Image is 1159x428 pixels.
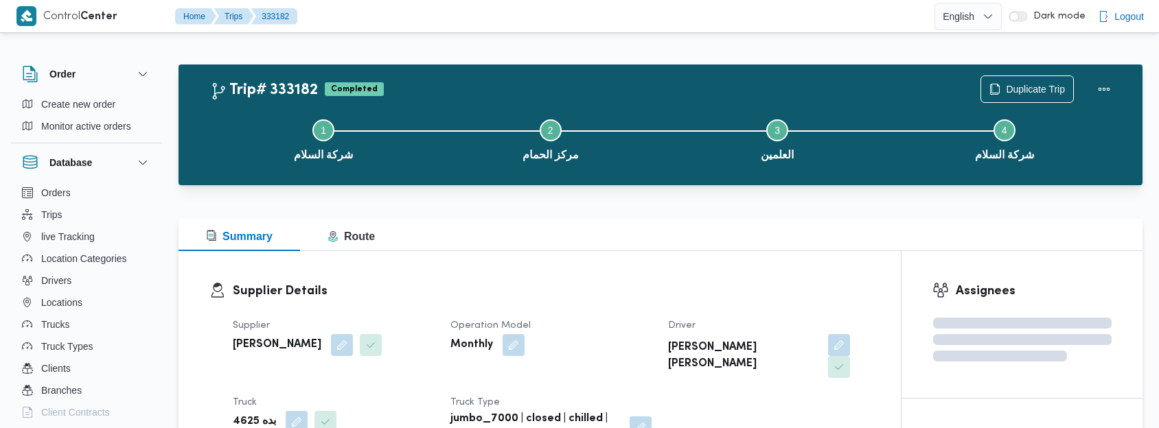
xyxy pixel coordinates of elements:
button: Order [22,66,151,82]
span: Drivers [41,272,71,289]
button: شركة السلام [891,103,1118,174]
b: Center [80,12,117,22]
h3: Assignees [956,282,1112,300]
span: Trucks [41,316,69,333]
button: شركة السلام [210,103,437,174]
button: 333182 [251,8,297,25]
span: Trips [41,206,62,223]
span: Monitor active orders [41,118,131,134]
button: Duplicate Trip [980,75,1074,103]
span: Driver [668,321,696,330]
span: Supplier [233,321,270,330]
h3: Supplier Details [233,282,870,300]
button: Trucks [16,313,157,335]
button: Location Categories [16,248,157,270]
b: Monthly [450,337,493,353]
h3: Database [49,154,92,171]
span: Completed [325,82,384,96]
button: Create new order [16,93,157,115]
span: 1 [321,125,326,136]
span: Route [328,230,375,242]
button: Drivers [16,270,157,292]
span: Client Contracts [41,404,110,420]
span: شركة السلام [975,147,1034,163]
b: Completed [331,85,378,93]
span: 3 [774,125,780,136]
span: شركة السلام [294,147,353,163]
b: [PERSON_NAME] [PERSON_NAME] [668,340,818,372]
span: Truck [233,398,257,407]
button: Clients [16,357,157,379]
span: Orders [41,185,71,201]
button: Orders [16,182,157,204]
img: X8yXhbKr1z7QwAAAABJRU5ErkJggg== [16,6,36,26]
button: Home [175,8,216,25]
button: Client Contracts [16,401,157,423]
button: Logout [1092,3,1149,30]
button: Monitor active orders [16,115,157,137]
div: Order [11,93,162,143]
span: 4 [1002,125,1007,136]
span: Dark mode [1028,11,1086,22]
b: [PERSON_NAME] [233,337,321,353]
span: Summary [206,230,273,242]
button: Trips [214,8,253,25]
button: live Tracking [16,226,157,248]
button: Database [22,154,151,171]
span: Operation Model [450,321,531,330]
span: Duplicate Trip [1006,81,1065,97]
span: Create new order [41,96,115,112]
button: مركز الحمام [437,103,665,174]
span: العلمين [761,147,794,163]
span: Truck Type [450,398,500,407]
button: Branches [16,379,157,401]
button: Actions [1090,75,1118,103]
button: Locations [16,292,157,313]
span: مركز الحمام [523,147,579,163]
span: live Tracking [41,228,95,245]
span: Truck Types [41,338,93,355]
span: Logout [1114,8,1144,25]
span: Location Categories [41,250,127,267]
span: Locations [41,294,82,311]
button: العلمين [664,103,891,174]
button: Truck Types [16,335,157,357]
button: Trips [16,204,157,226]
h3: Order [49,66,76,82]
span: Clients [41,360,71,377]
h2: Trip# 333182 [210,82,318,99]
span: Branches [41,382,82,399]
span: 2 [548,125,553,136]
